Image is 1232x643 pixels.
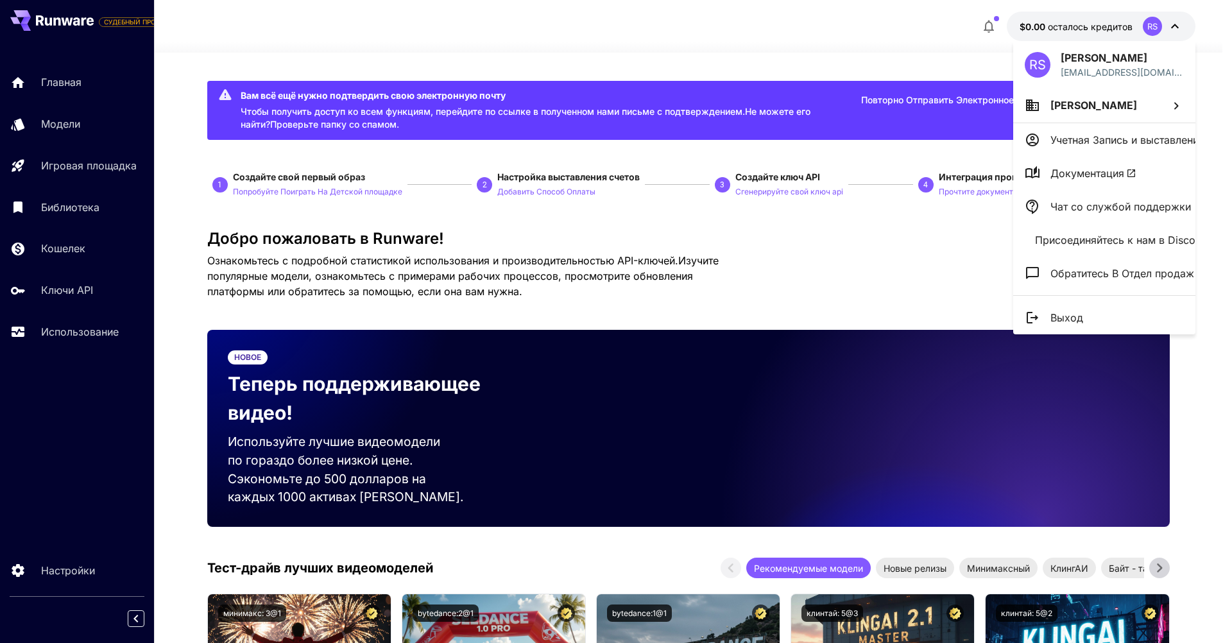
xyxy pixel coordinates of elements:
[1050,200,1191,213] ya-tr-span: Чат со службой поддержки
[1013,88,1195,123] button: [PERSON_NAME]
[1050,166,1124,181] ya-tr-span: Документация
[1061,65,1184,79] div: sahbanovrasul952@gmail.com
[1050,267,1194,280] ya-tr-span: Обратитесь В Отдел продаж
[1050,311,1083,324] ya-tr-span: Выход
[1061,51,1147,64] ya-tr-span: [PERSON_NAME]
[1035,234,1206,246] ya-tr-span: Присоединяйтесь к нам в Discord
[1050,99,1137,112] span: [PERSON_NAME]
[1061,65,1184,79] p: [EMAIL_ADDRESS][DOMAIN_NAME]
[1029,58,1046,71] ya-tr-span: RS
